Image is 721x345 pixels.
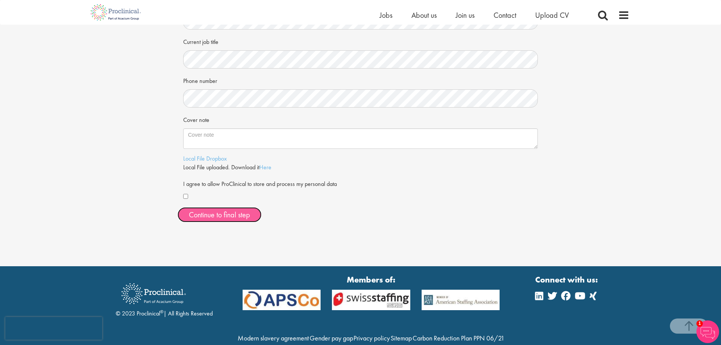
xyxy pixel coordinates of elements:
button: Continue to final step [178,207,262,222]
strong: Connect with us: [535,274,600,286]
iframe: reCAPTCHA [5,317,102,340]
img: Proclinical Recruitment [116,278,192,309]
a: Modern slavery agreement [238,334,309,342]
img: APSCo [237,290,327,311]
span: 1 [696,320,703,327]
img: Chatbot [696,320,719,343]
a: Here [259,163,271,171]
a: Jobs [380,10,392,20]
sup: ® [160,309,164,315]
img: APSCo [326,290,416,311]
div: © 2023 Proclinical | All Rights Reserved [116,278,213,318]
label: Current job title [183,35,218,47]
a: Carbon Reduction Plan PPN 06/21 [413,334,505,342]
a: Privacy policy [353,334,390,342]
span: Local File uploaded. Download it [183,163,271,171]
a: Upload CV [535,10,569,20]
a: Dropbox [206,155,227,162]
a: Local File [183,155,205,162]
a: Sitemap [391,334,412,342]
a: Contact [494,10,516,20]
a: Join us [456,10,475,20]
label: Phone number [183,74,217,86]
img: APSCo [416,290,506,311]
strong: Members of: [243,274,500,286]
a: Gender pay gap [310,334,353,342]
label: Cover note [183,113,209,125]
a: About us [411,10,437,20]
label: I agree to allow ProClinical to store and process my personal data [183,177,337,189]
